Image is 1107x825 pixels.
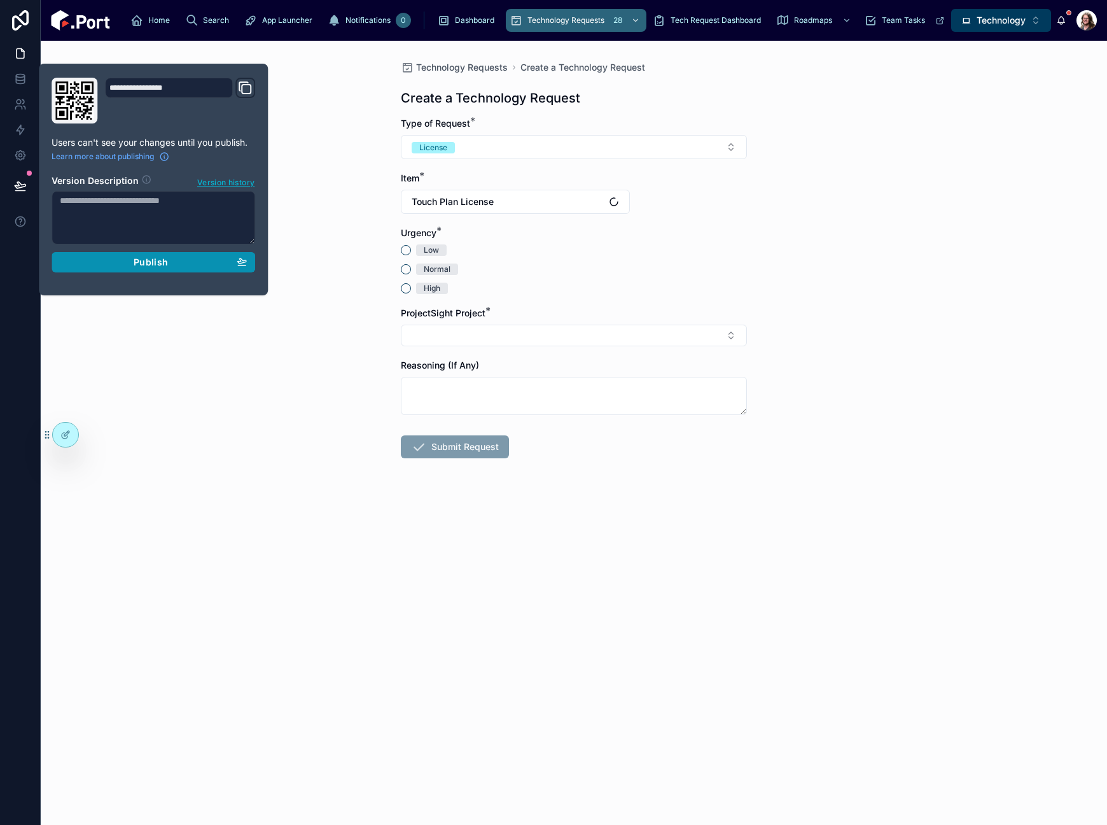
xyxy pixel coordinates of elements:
[197,174,255,188] button: Version history
[120,6,951,34] div: scrollable content
[324,9,415,32] a: Notifications0
[105,78,255,123] div: Domain and Custom Link
[127,9,179,32] a: Home
[401,61,508,74] a: Technology Requests
[951,9,1051,32] button: Select Button
[433,9,503,32] a: Dashboard
[424,264,450,275] div: Normal
[262,15,312,25] span: App Launcher
[527,15,604,25] span: Technology Requests
[609,13,626,28] div: 28
[240,9,321,32] a: App Launcher
[51,10,110,31] img: App logo
[401,173,419,183] span: Item
[671,15,761,25] span: Tech Request Dashboard
[401,360,479,370] span: Reasoning (If Any)
[52,152,169,162] a: Learn more about publishing
[977,14,1026,27] span: Technology
[203,15,229,25] span: Search
[401,190,630,214] button: Select Button
[455,15,494,25] span: Dashboard
[424,244,439,256] div: Low
[772,9,858,32] a: Roadmaps
[882,15,925,25] span: Team Tasks
[794,15,832,25] span: Roadmaps
[416,61,508,74] span: Technology Requests
[506,9,646,32] a: Technology Requests28
[52,174,139,188] h2: Version Description
[134,257,168,268] span: Publish
[396,13,411,28] div: 0
[181,9,238,32] a: Search
[860,9,951,32] a: Team Tasks
[401,135,747,159] button: Select Button
[52,252,255,272] button: Publish
[401,89,580,107] h1: Create a Technology Request
[345,15,391,25] span: Notifications
[197,175,254,188] span: Version history
[412,195,494,208] span: Touch Plan License
[520,61,645,74] a: Create a Technology Request
[52,136,255,149] p: Users can't see your changes until you publish.
[649,9,770,32] a: Tech Request Dashboard
[401,325,747,346] button: Select Button
[401,307,485,318] span: ProjectSight Project
[401,227,436,238] span: Urgency
[419,142,447,153] div: License
[148,15,170,25] span: Home
[424,283,440,294] div: High
[52,152,154,162] span: Learn more about publishing
[401,118,470,129] span: Type of Request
